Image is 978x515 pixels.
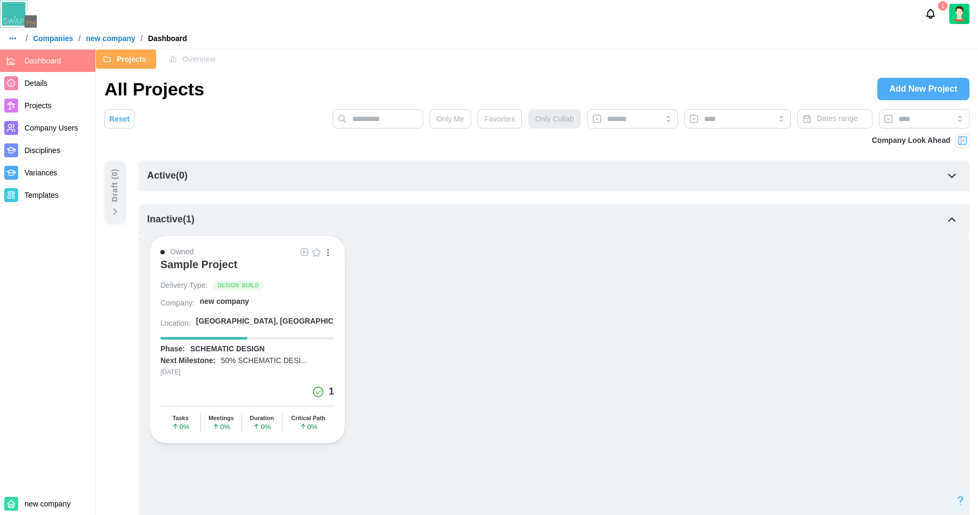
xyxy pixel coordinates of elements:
span: DESIGN_BUILD [217,281,258,290]
a: Add New Project [877,78,969,100]
span: Reset [109,110,130,128]
span: Details [25,79,47,87]
button: Notifications [922,5,940,23]
span: Dashboard [25,57,61,65]
a: Companies [33,35,73,42]
img: Grid Icon [301,248,309,256]
div: Inactive ( 1 ) [147,212,195,227]
div: Company Look Ahead [872,135,950,147]
span: Only Me [437,110,464,128]
span: Dates range [817,114,858,123]
span: 0 % [253,423,271,430]
img: 2Q== [949,4,969,24]
span: 0 % [212,423,230,430]
div: 1 [938,1,948,11]
div: [DATE] [160,367,334,377]
div: Location: [160,318,191,329]
button: Favorites [478,109,522,128]
span: Add New Project [890,78,957,100]
div: Duration [250,415,274,422]
div: / [26,35,28,42]
div: new company [200,296,249,307]
button: Projects [96,50,156,69]
a: Zulqarnain Khalil [949,4,969,24]
div: Draft ( 0 ) [109,168,121,202]
div: Delivery Type: [160,280,207,291]
span: Projects [25,101,52,110]
div: SCHEMATIC DESIGN [190,344,265,355]
span: Disciplines [25,146,60,155]
span: Variances [25,168,57,177]
span: 0 % [172,423,190,430]
span: 0 % [300,423,318,430]
a: Sample Project [160,258,334,280]
div: Critical Path [291,415,325,422]
span: Company Users [25,124,78,132]
span: Projects [117,50,146,68]
div: Next Milestone: [160,356,215,366]
div: Active ( 0 ) [147,168,188,183]
span: Overview [182,50,215,68]
h1: All Projects [104,77,204,101]
div: / [78,35,80,42]
button: Overview [161,50,225,69]
img: Project Look Ahead Button [957,135,968,146]
div: 50% SCHEMATIC DESI... [221,356,307,366]
img: Empty Star [312,248,321,256]
a: new company [86,35,135,42]
button: Only Me [430,109,471,128]
button: Reset [104,109,134,128]
span: new company [25,500,70,508]
a: Grid Icon [299,246,311,258]
div: Owned [170,246,193,258]
div: Tasks [172,415,188,422]
span: Favorites [484,110,515,128]
a: new company [200,296,334,311]
div: Sample Project [160,258,238,271]
button: Dates range [797,109,872,128]
div: / [141,35,143,42]
div: 1 [329,384,334,399]
div: [GEOGRAPHIC_DATA], [GEOGRAPHIC_DATA] [196,316,360,327]
div: Dashboard [148,35,187,42]
button: Empty Star [311,246,322,258]
div: Company: [160,298,195,309]
span: Templates [25,191,59,199]
div: Phase: [160,344,185,355]
div: Meetings [208,415,234,422]
a: Open Project Grid [299,246,311,258]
